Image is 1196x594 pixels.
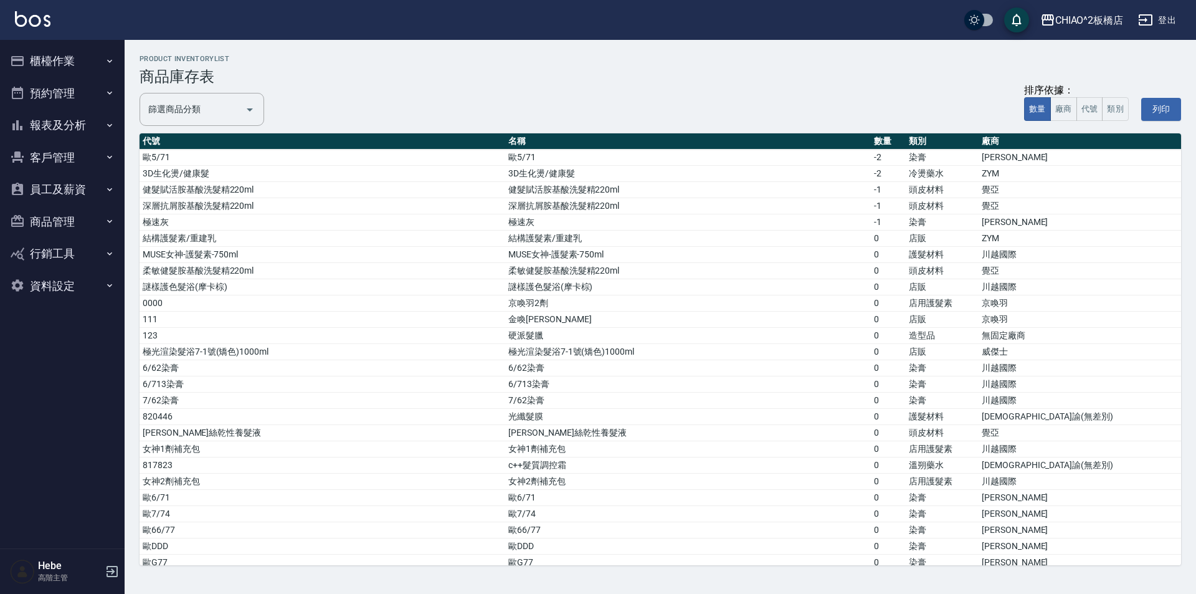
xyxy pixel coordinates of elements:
td: 歐G77 [140,555,505,571]
td: 歐G77 [505,555,871,571]
td: -1 [871,198,906,214]
td: 健髮賦活胺基酸洗髮精220ml [140,182,505,198]
td: 7/62染膏 [505,393,871,409]
td: [PERSON_NAME]絲乾性養髮液 [140,425,505,441]
td: 無固定廠商 [979,328,1181,344]
td: 0 [871,360,906,376]
td: 歐6/71 [140,490,505,506]
td: 6/62染膏 [140,360,505,376]
td: 歐66/77 [140,522,505,539]
td: 川越國際 [979,247,1181,263]
button: 報表及分析 [5,109,120,141]
td: 店販 [906,279,979,295]
td: 川越國際 [979,441,1181,457]
td: 6/713染膏 [505,376,871,393]
td: -1 [871,214,906,231]
td: [PERSON_NAME]絲乾性養髮液 [505,425,871,441]
td: 0 [871,539,906,555]
td: 0 [871,425,906,441]
img: Logo [15,11,50,27]
td: 0 [871,555,906,571]
td: 6/62染膏 [505,360,871,376]
td: 柔敏健髮胺基酸洗髮精220ml [140,263,505,279]
td: 123 [140,328,505,344]
td: 頭皮材料 [906,425,979,441]
td: [PERSON_NAME] [979,539,1181,555]
td: [PERSON_NAME] [979,522,1181,539]
td: 0 [871,312,906,328]
td: 111 [140,312,505,328]
td: 0 [871,441,906,457]
td: 川越國際 [979,279,1181,295]
td: 染膏 [906,490,979,506]
td: 歐DDD [505,539,871,555]
td: 染膏 [906,393,979,409]
th: 代號 [140,133,505,150]
td: [DEMOGRAPHIC_DATA]諭(無差別) [979,457,1181,474]
td: 0 [871,279,906,295]
td: 店販 [906,231,979,247]
button: 代號 [1076,97,1103,122]
td: 817823 [140,457,505,474]
td: [PERSON_NAME] [979,214,1181,231]
td: 染膏 [906,360,979,376]
td: [PERSON_NAME] [979,490,1181,506]
h5: Hebe [38,560,102,572]
td: 0 [871,376,906,393]
button: 列印 [1141,98,1181,121]
button: CHIAO^2板橋店 [1035,7,1129,33]
button: 類別 [1102,97,1129,122]
td: 0 [871,247,906,263]
div: CHIAO^2板橋店 [1055,12,1124,28]
td: 柔敏健髮胺基酸洗髮精220ml [505,263,871,279]
td: 染膏 [906,506,979,522]
td: 川越國際 [979,474,1181,490]
td: [PERSON_NAME] [979,555,1181,571]
td: 結構護髮素/重建乳 [505,231,871,247]
td: 染膏 [906,539,979,555]
td: 染膏 [906,522,979,539]
button: 員工及薪資 [5,173,120,206]
td: 頭皮材料 [906,182,979,198]
td: 歐6/71 [505,490,871,506]
td: 健髮賦活胺基酸洗髮精220ml [505,182,871,198]
td: 0 [871,263,906,279]
button: 數量 [1024,97,1051,122]
td: 染膏 [906,150,979,166]
img: Person [10,559,35,584]
th: 數量 [871,133,906,150]
td: 0 [871,231,906,247]
td: -2 [871,150,906,166]
button: save [1004,7,1029,32]
td: 店用護髮素 [906,474,979,490]
td: 威傑士 [979,344,1181,360]
button: 櫃檯作業 [5,45,120,77]
td: 溫朔藥水 [906,457,979,474]
td: 謎樣護色髮浴(摩卡棕) [140,279,505,295]
button: 資料設定 [5,270,120,302]
td: 0 [871,328,906,344]
td: 女神1劑補充包 [505,441,871,457]
td: 染膏 [906,555,979,571]
td: -2 [871,166,906,182]
td: 川越國際 [979,393,1181,409]
td: 造型品 [906,328,979,344]
td: 染膏 [906,214,979,231]
td: 川越國際 [979,360,1181,376]
td: 820446 [140,409,505,425]
td: 京喚羽 [979,295,1181,312]
button: Open [240,100,260,120]
td: 0 [871,409,906,425]
td: [PERSON_NAME] [979,506,1181,522]
th: 類別 [906,133,979,150]
td: [PERSON_NAME] [979,150,1181,166]
td: 女神2劑補充包 [140,474,505,490]
td: 0 [871,490,906,506]
td: 頭皮材料 [906,263,979,279]
td: 護髮材料 [906,409,979,425]
td: 深層抗屑胺基酸洗髮精220ml [140,198,505,214]
td: 歐5/71 [140,150,505,166]
td: 頭皮材料 [906,198,979,214]
td: 0 [871,393,906,409]
td: 0 [871,506,906,522]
